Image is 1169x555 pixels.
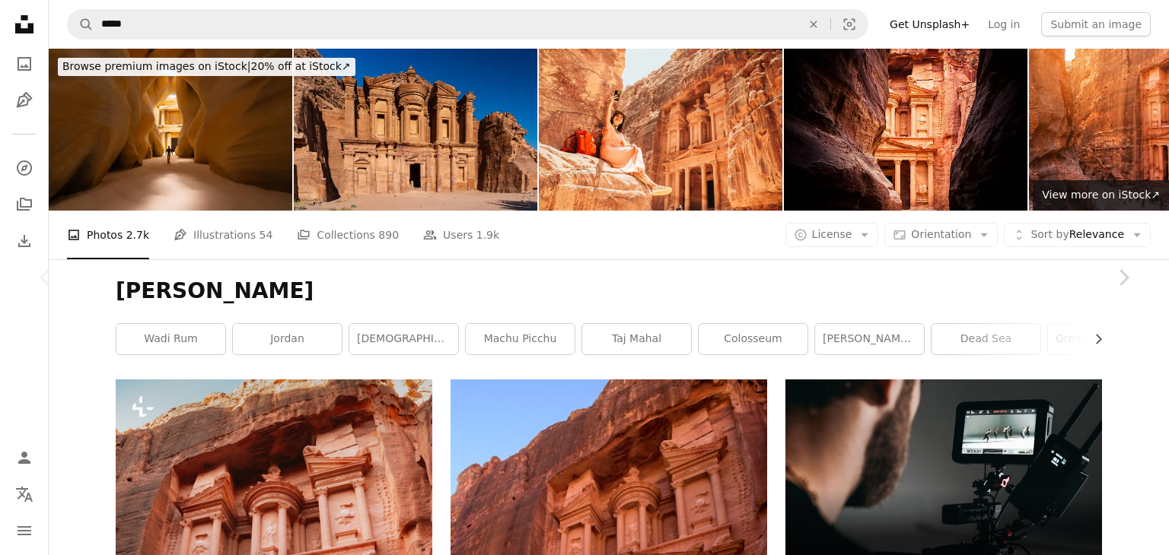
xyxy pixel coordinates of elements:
button: Orientation [884,223,998,247]
img: Miniature Man Approaching Miniature Petra [49,49,292,211]
button: Clear [797,10,830,39]
a: [DEMOGRAPHIC_DATA] the redeemer [349,324,458,354]
span: 54 [260,227,273,243]
a: machu picchu [466,324,575,354]
a: great wall of [GEOGRAPHIC_DATA] [1048,324,1157,354]
button: License [785,223,879,247]
span: Browse premium images on iStock | [62,60,250,72]
a: Explore [9,153,40,183]
a: View more on iStock↗ [1033,180,1169,211]
h1: [PERSON_NAME] [116,277,1102,305]
a: Illustrations 54 [174,211,272,259]
a: Collections [9,189,40,220]
button: Search Unsplash [68,10,94,39]
a: [PERSON_NAME], [PERSON_NAME] [815,324,924,354]
div: 20% off at iStock ↗ [58,58,355,76]
span: 1.9k [476,227,499,243]
span: Relevance [1030,227,1124,243]
img: Petra Monastery Al-Deir Ancient Structure [294,49,537,211]
button: Menu [9,515,40,546]
button: Submit an image [1041,12,1151,36]
img: An Asian tourist in the hidden city of Petra, Jordan [539,49,782,211]
a: Illustrations [9,85,40,116]
a: Collections 890 [297,211,399,259]
span: License [812,228,852,240]
a: Users 1.9k [423,211,499,259]
span: Sort by [1030,228,1069,240]
a: Next [1078,205,1169,350]
a: Photos [9,49,40,79]
a: jordan [233,324,342,354]
a: Browse premium images on iStock|20% off at iStock↗ [49,49,365,85]
img: End of the Siq - Al Khazneh in Petra [784,49,1027,211]
a: wadi rum [116,324,225,354]
button: Visual search [831,10,868,39]
a: Log in [979,12,1029,36]
a: Get Unsplash+ [881,12,979,36]
a: taj mahal [582,324,691,354]
button: Sort byRelevance [1004,223,1151,247]
span: 890 [378,227,399,243]
a: Log in / Sign up [9,442,40,473]
a: colosseum [699,324,807,354]
span: View more on iStock ↗ [1042,189,1160,201]
form: Find visuals sitewide [67,9,868,40]
a: dead sea [932,324,1040,354]
span: Orientation [911,228,971,240]
button: Language [9,479,40,509]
